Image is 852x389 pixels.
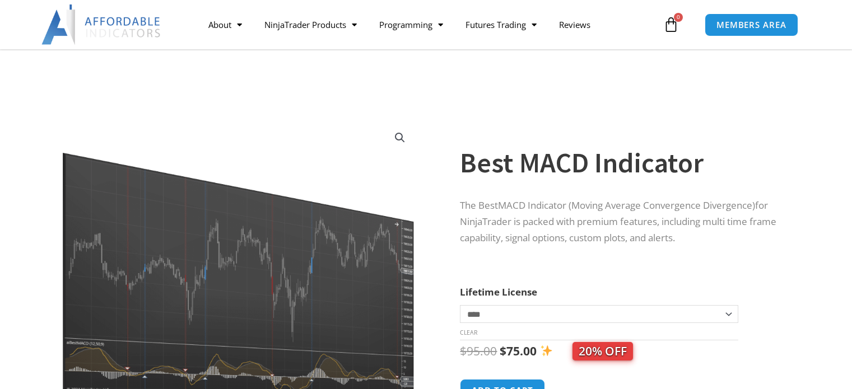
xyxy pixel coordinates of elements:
[460,143,787,182] h1: Best MACD Indicator
[460,343,497,359] bdi: 95.00
[390,128,410,148] a: View full-screen image gallery
[541,345,552,357] img: ✨
[41,4,162,45] img: LogoAI | Affordable Indicators – NinjaTrader
[548,12,602,38] a: Reviews
[197,12,253,38] a: About
[498,199,755,212] span: MACD Indicator (Moving Average Convergence Divergence)
[460,285,537,298] label: Lifetime License
[460,329,477,336] a: Clear options
[674,13,683,22] span: 0
[646,8,696,41] a: 0
[460,199,776,244] span: for NinjaTrader is packed with premium features, including multi time frame capability, signal op...
[716,21,786,29] span: MEMBERS AREA
[705,13,798,36] a: MEMBERS AREA
[368,12,454,38] a: Programming
[197,12,660,38] nav: Menu
[572,342,633,360] span: 20% OFF
[454,12,548,38] a: Futures Trading
[460,343,467,359] span: $
[253,12,368,38] a: NinjaTrader Products
[500,343,506,359] span: $
[460,199,498,212] span: The Best
[500,343,537,359] bdi: 75.00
